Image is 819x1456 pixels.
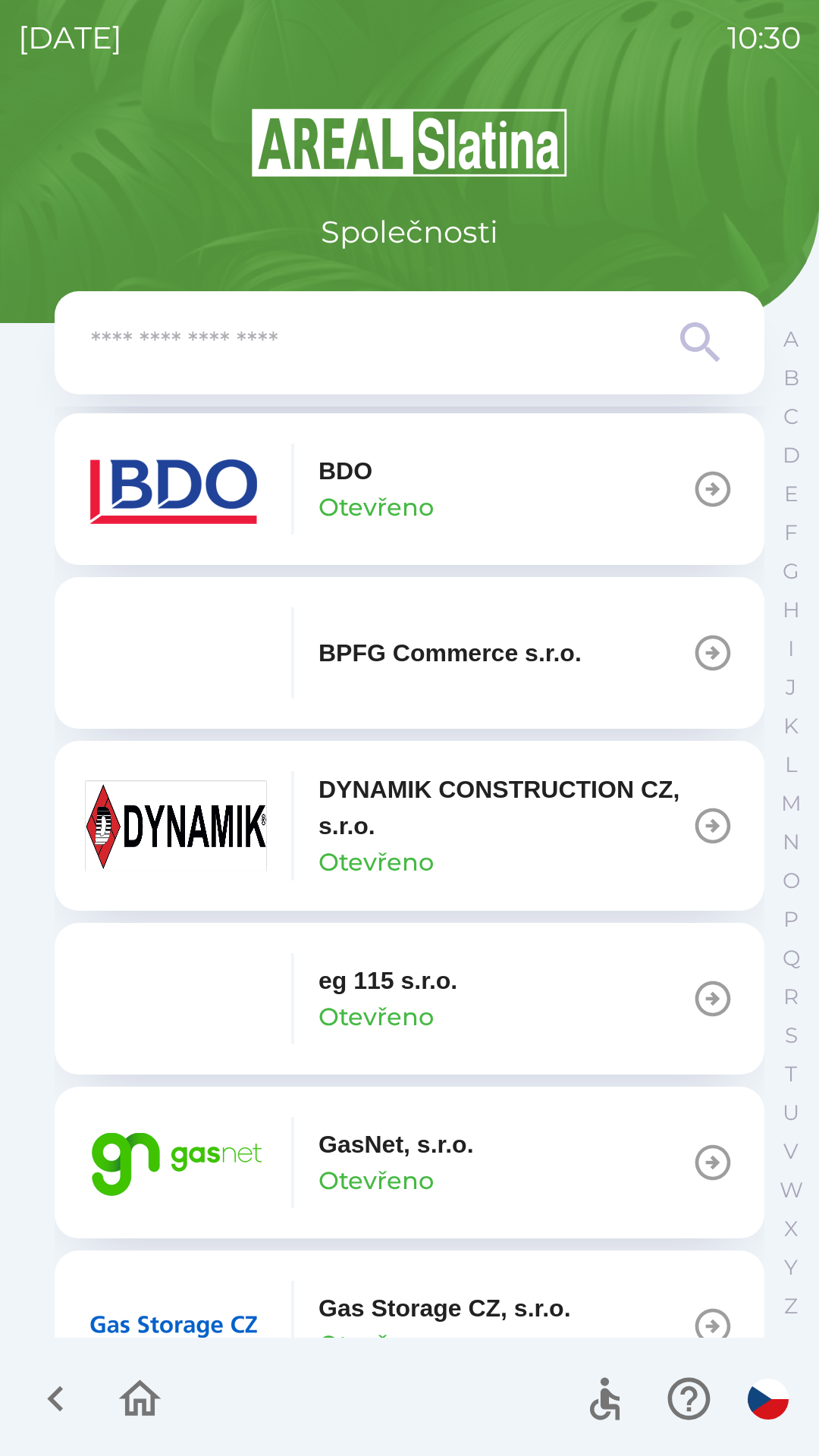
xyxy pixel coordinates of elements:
[784,1216,798,1242] p: X
[783,945,800,971] p: Q
[784,481,799,507] p: E
[85,780,267,871] img: 9aa1c191-0426-4a03-845b-4981a011e109.jpeg
[785,1061,797,1087] p: T
[772,320,810,359] button: A
[772,784,810,823] button: M
[785,1022,798,1049] p: S
[318,489,434,526] p: Otevřeno
[772,1171,810,1210] button: W
[786,674,796,701] p: J
[55,106,764,179] img: Logo
[772,1287,810,1326] button: Z
[318,844,434,880] p: Otevřeno
[772,1248,810,1287] button: Y
[783,558,799,585] p: G
[318,453,372,489] p: BDO
[18,15,122,61] p: [DATE]
[85,1281,267,1372] img: 2bd567fa-230c-43b3-b40d-8aef9e429395.png
[772,939,810,977] button: Q
[780,1177,803,1203] p: W
[318,1290,571,1326] p: Gas Storage CZ, s.r.o.
[783,442,800,469] p: D
[772,629,810,668] button: I
[783,403,799,430] p: C
[772,707,810,745] button: K
[772,397,810,436] button: C
[55,923,764,1075] button: eg 115 s.r.o.Otevřeno
[55,413,764,565] button: BDOOtevřeno
[772,668,810,707] button: J
[785,752,797,778] p: L
[788,635,794,662] p: I
[55,577,764,729] button: BPFG Commerce s.r.o.
[318,635,582,671] p: BPFG Commerce s.r.o.
[55,1087,764,1238] button: GasNet, s.r.o.Otevřeno
[318,1126,474,1163] p: GasNet, s.r.o.
[784,1254,798,1281] p: Y
[318,999,434,1035] p: Otevřeno
[772,1132,810,1171] button: V
[772,861,810,900] button: O
[783,1100,799,1126] p: U
[784,519,798,546] p: F
[783,984,799,1010] p: R
[85,953,267,1044] img: 1a4889b5-dc5b-4fa6-815e-e1339c265386.png
[772,1016,810,1055] button: S
[772,591,810,629] button: H
[55,1250,764,1402] button: Gas Storage CZ, s.r.o.Otevřeno
[748,1379,789,1420] img: cs flag
[772,513,810,552] button: F
[772,552,810,591] button: G
[772,823,810,861] button: N
[772,900,810,939] button: P
[783,365,799,391] p: B
[55,741,764,911] button: DYNAMIK CONSTRUCTION CZ, s.r.o.Otevřeno
[783,906,799,933] p: P
[772,475,810,513] button: E
[772,1055,810,1094] button: T
[783,1138,799,1165] p: V
[318,962,457,999] p: eg 115 s.r.o.
[85,607,267,698] img: f3b1b367-54a7-43c8-9d7e-84e812667233.png
[85,1117,267,1208] img: 95bd5263-4d84-4234-8c68-46e365c669f1.png
[772,436,810,475] button: D
[781,790,802,817] p: M
[772,1094,810,1132] button: U
[772,977,810,1016] button: R
[85,444,267,535] img: ae7449ef-04f1-48ed-85b5-e61960c78b50.png
[784,1293,798,1319] p: Z
[772,745,810,784] button: L
[727,15,801,61] p: 10:30
[783,326,799,353] p: A
[783,713,799,739] p: K
[321,209,498,255] p: Společnosti
[318,1326,434,1363] p: Otevřeno
[783,597,800,623] p: H
[318,1163,434,1199] p: Otevřeno
[318,771,692,844] p: DYNAMIK CONSTRUCTION CZ, s.r.o.
[783,829,800,855] p: N
[783,868,800,894] p: O
[772,359,810,397] button: B
[772,1210,810,1248] button: X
